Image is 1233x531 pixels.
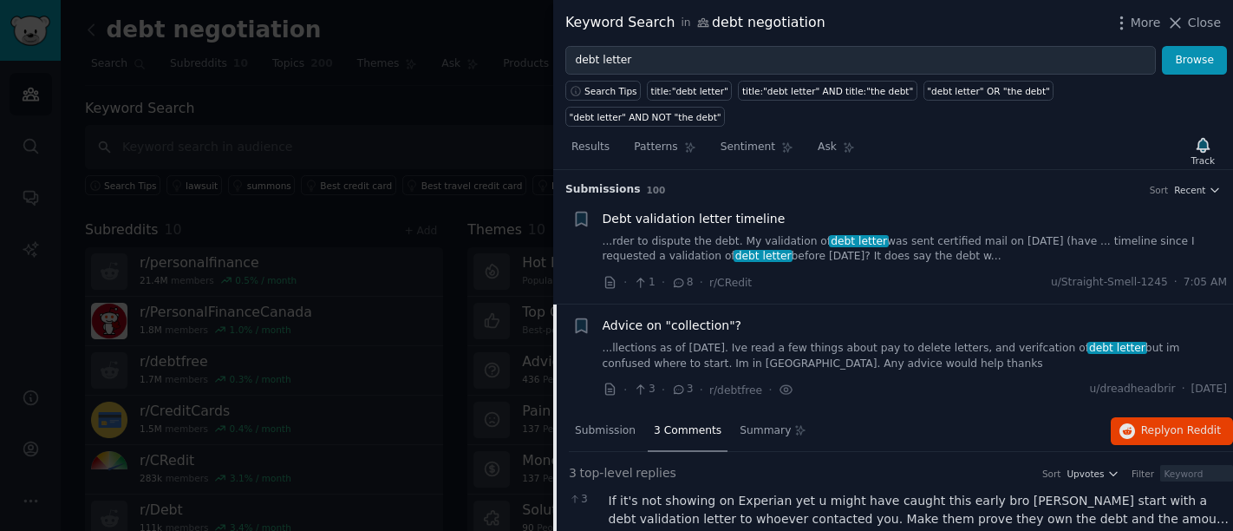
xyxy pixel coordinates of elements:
span: Results [571,140,610,155]
span: [DATE] [1191,382,1227,397]
span: Close [1188,14,1221,32]
span: u/dreadheadbrir [1090,382,1176,397]
span: Patterns [634,140,677,155]
span: 8 [671,275,693,291]
span: 7:05 AM [1184,275,1227,291]
span: r/CRedit [709,277,752,289]
button: Track [1185,133,1221,169]
span: 1 [633,275,655,291]
a: Results [565,134,616,169]
span: · [700,381,703,399]
span: · [623,273,627,292]
input: Try a keyword related to your business [565,46,1156,75]
span: 3 Comments [654,423,721,439]
span: · [1182,382,1185,397]
span: Sentiment [721,140,775,155]
div: Sort [1042,468,1061,480]
a: Advice on "collection"? [603,317,742,335]
a: Debt validation letter timeline [603,210,786,228]
span: replies [636,464,676,482]
a: Ask [812,134,861,169]
input: Keyword [1160,465,1233,482]
div: Keyword Search debt negotiation [565,12,825,34]
span: Search Tips [584,85,637,97]
span: Summary [740,423,791,439]
button: More [1112,14,1161,32]
span: 3 [569,464,577,482]
span: debt letter [734,250,793,262]
span: Submission s [565,182,641,198]
span: More [1131,14,1161,32]
a: Patterns [628,134,701,169]
a: Sentiment [714,134,799,169]
a: ...rder to dispute the debt. My validation ofdebt letterwas sent certified mail on [DATE] (have .... [603,234,1228,265]
span: u/Straight-Smell-1245 [1051,275,1168,291]
div: title:"debt letter" [651,85,728,97]
button: Upvotes [1067,468,1119,480]
div: "debt letter" AND NOT "the debt" [570,111,721,123]
span: top-level [579,464,632,482]
button: Search Tips [565,81,641,101]
span: Submission [575,423,636,439]
span: 3 [671,382,693,397]
a: "debt letter" OR "the debt" [923,81,1054,101]
span: Ask [818,140,837,155]
span: 3 [633,382,655,397]
div: Filter [1132,468,1154,480]
span: Reply [1141,423,1221,439]
span: r/debtfree [709,384,762,397]
span: · [1174,275,1178,291]
a: ...llections as of [DATE]. Ive read a few things about pay to delete letters, and verifcation ofd... [603,341,1228,371]
span: · [700,273,703,292]
span: 3 [569,492,599,508]
span: · [623,381,627,399]
button: Browse [1162,46,1227,75]
span: 100 [647,185,666,195]
span: debt letter [829,235,888,247]
span: Upvotes [1067,468,1104,480]
a: title:"debt letter" AND title:"the debt" [738,81,917,101]
span: · [662,381,665,399]
span: · [768,381,772,399]
a: "debt letter" AND NOT "the debt" [565,107,725,127]
span: on Reddit [1171,424,1221,436]
span: · [662,273,665,292]
div: Track [1191,154,1215,167]
div: Sort [1150,184,1169,196]
span: debt letter [1087,342,1146,354]
button: Replyon Reddit [1111,417,1233,445]
a: title:"debt letter" [647,81,732,101]
span: in [681,16,690,31]
button: Recent [1174,184,1221,196]
span: Recent [1174,184,1205,196]
div: "debt letter" OR "the debt" [927,85,1050,97]
div: title:"debt letter" AND title:"the debt" [742,85,913,97]
button: Close [1166,14,1221,32]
